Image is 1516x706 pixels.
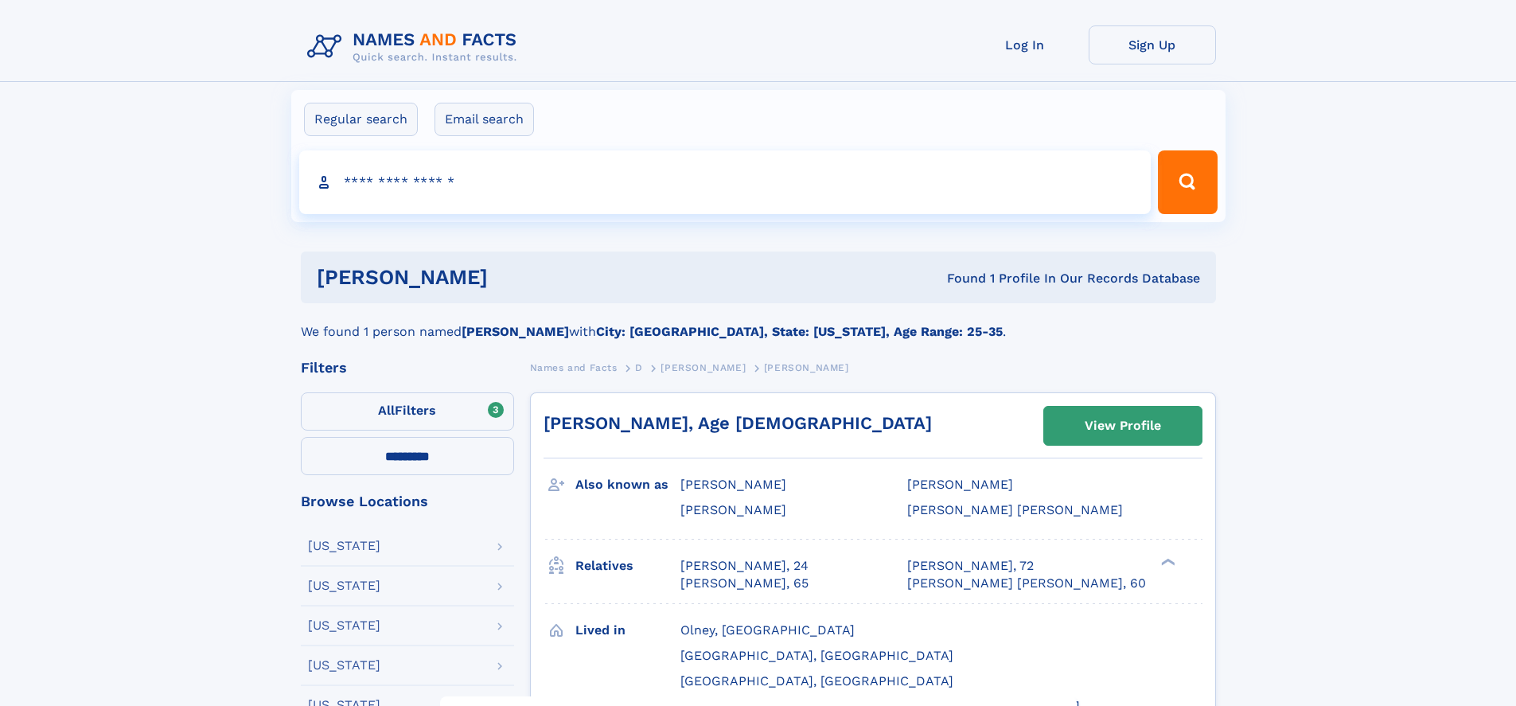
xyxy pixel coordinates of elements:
[530,357,618,377] a: Names and Facts
[317,267,718,287] h1: [PERSON_NAME]
[462,324,569,339] b: [PERSON_NAME]
[301,392,514,431] label: Filters
[435,103,534,136] label: Email search
[575,471,680,498] h3: Also known as
[635,357,643,377] a: D
[308,579,380,592] div: [US_STATE]
[680,673,953,688] span: [GEOGRAPHIC_DATA], [GEOGRAPHIC_DATA]
[1158,150,1217,214] button: Search Button
[301,361,514,375] div: Filters
[301,494,514,509] div: Browse Locations
[1044,407,1202,445] a: View Profile
[596,324,1003,339] b: City: [GEOGRAPHIC_DATA], State: [US_STATE], Age Range: 25-35
[680,502,786,517] span: [PERSON_NAME]
[680,575,809,592] a: [PERSON_NAME], 65
[661,357,746,377] a: [PERSON_NAME]
[544,413,932,433] a: [PERSON_NAME], Age [DEMOGRAPHIC_DATA]
[907,575,1146,592] a: [PERSON_NAME] [PERSON_NAME], 60
[308,659,380,672] div: [US_STATE]
[304,103,418,136] label: Regular search
[717,270,1200,287] div: Found 1 Profile In Our Records Database
[301,25,530,68] img: Logo Names and Facts
[308,540,380,552] div: [US_STATE]
[661,362,746,373] span: [PERSON_NAME]
[764,362,849,373] span: [PERSON_NAME]
[680,622,855,638] span: Olney, [GEOGRAPHIC_DATA]
[308,619,380,632] div: [US_STATE]
[299,150,1152,214] input: search input
[680,648,953,663] span: [GEOGRAPHIC_DATA], [GEOGRAPHIC_DATA]
[635,362,643,373] span: D
[680,557,809,575] a: [PERSON_NAME], 24
[1089,25,1216,64] a: Sign Up
[1157,556,1176,567] div: ❯
[907,557,1034,575] a: [PERSON_NAME], 72
[575,552,680,579] h3: Relatives
[301,303,1216,341] div: We found 1 person named with .
[680,477,786,492] span: [PERSON_NAME]
[378,403,395,418] span: All
[575,617,680,644] h3: Lived in
[907,502,1123,517] span: [PERSON_NAME] [PERSON_NAME]
[961,25,1089,64] a: Log In
[907,477,1013,492] span: [PERSON_NAME]
[1085,408,1161,444] div: View Profile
